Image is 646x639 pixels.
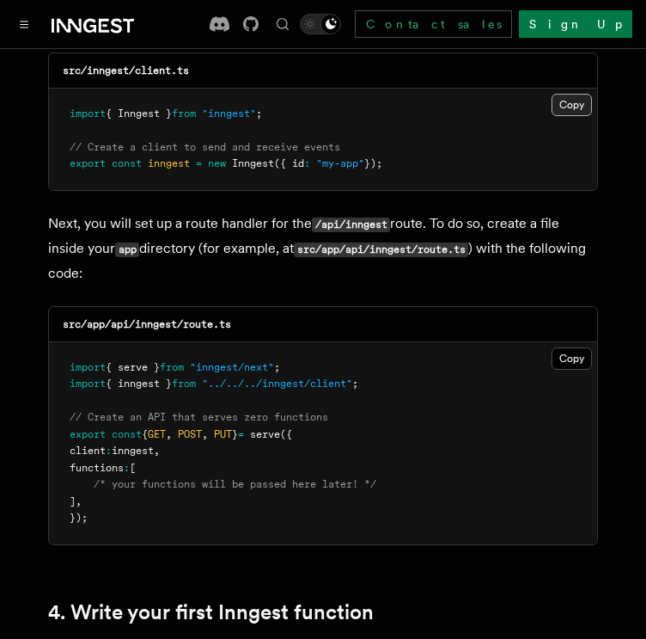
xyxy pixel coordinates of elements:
span: ; [274,361,280,373]
span: new [208,157,226,169]
a: 4. Write your first Inngest function [48,600,374,624]
span: = [196,157,202,169]
span: ; [352,378,358,390]
button: Find something... [272,14,293,34]
span: { inngest } [106,378,172,390]
code: src/app/api/inngest/route.ts [63,318,231,330]
button: Toggle navigation [14,14,34,34]
span: ({ [280,428,292,440]
span: } [232,428,238,440]
code: src/app/api/inngest/route.ts [294,243,468,257]
span: { [142,428,148,440]
button: Copy [552,347,592,370]
span: : [124,462,130,474]
span: , [166,428,172,440]
span: Inngest [232,157,274,169]
span: PUT [214,428,232,440]
span: // Create a client to send and receive events [70,141,340,153]
a: Sign Up [519,10,632,38]
span: client [70,445,106,457]
span: ({ id [274,157,304,169]
span: functions [70,462,124,474]
span: const [112,428,142,440]
span: [ [130,462,136,474]
span: from [160,361,184,373]
span: serve [250,428,280,440]
span: import [70,378,106,390]
button: Toggle dark mode [300,14,341,34]
code: app [115,243,139,257]
p: Next, you will set up a route handler for the route. To do so, create a file inside your director... [48,212,598,286]
span: "inngest" [202,108,256,120]
span: : [304,157,310,169]
span: import [70,361,106,373]
span: const [112,157,142,169]
span: : [106,445,112,457]
span: ; [256,108,262,120]
span: GET [148,428,166,440]
span: , [76,495,82,507]
span: { serve } [106,361,160,373]
span: from [172,378,196,390]
span: POST [178,428,202,440]
span: from [172,108,196,120]
span: inngest [148,157,190,169]
a: Contact sales [355,10,512,38]
span: import [70,108,106,120]
span: "../../../inngest/client" [202,378,352,390]
span: }); [364,157,382,169]
span: "my-app" [316,157,364,169]
span: // Create an API that serves zero functions [70,411,328,423]
span: ] [70,495,76,507]
span: { Inngest } [106,108,172,120]
span: , [154,445,160,457]
span: "inngest/next" [190,361,274,373]
code: /api/inngest [312,218,390,232]
button: Copy [552,94,592,116]
span: export [70,428,106,440]
span: , [202,428,208,440]
span: /* your functions will be passed here later! */ [94,478,376,490]
span: export [70,157,106,169]
code: src/inngest/client.ts [63,65,189,77]
span: }); [70,512,88,524]
span: inngest [112,445,154,457]
span: = [238,428,244,440]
